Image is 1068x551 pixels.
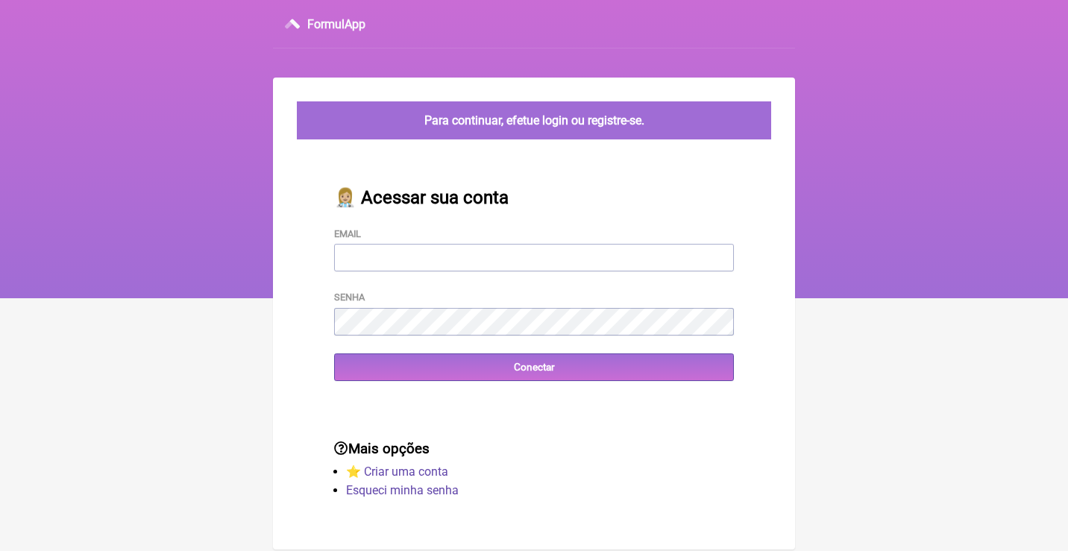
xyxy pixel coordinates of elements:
a: Esqueci minha senha [346,483,459,497]
h3: FormulApp [307,17,365,31]
label: Senha [334,292,365,303]
div: Para continuar, efetue login ou registre-se. [297,101,771,139]
a: ⭐️ Criar uma conta [346,465,448,479]
h2: 👩🏼‍⚕️ Acessar sua conta [334,187,734,208]
input: Conectar [334,353,734,381]
h3: Mais opções [334,441,734,457]
label: Email [334,228,361,239]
